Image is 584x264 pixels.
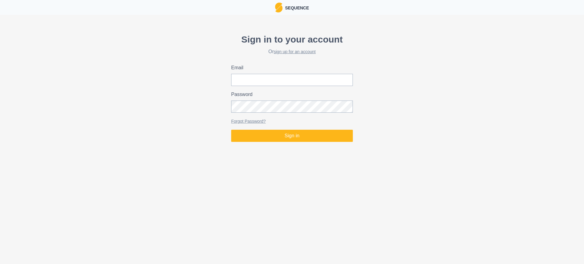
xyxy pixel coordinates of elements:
[231,64,349,71] label: Email
[274,49,316,54] a: sign up for an account
[275,2,283,12] img: Logo
[231,49,353,54] h2: Or
[275,2,309,12] a: LogoSequence
[231,130,353,142] button: Sign in
[231,33,353,46] p: Sign in to your account
[231,91,349,98] label: Password
[231,119,266,124] a: Forgot Password?
[283,4,309,11] p: Sequence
